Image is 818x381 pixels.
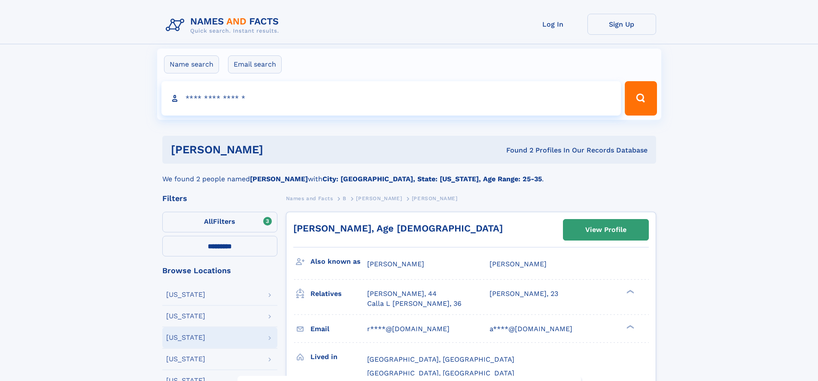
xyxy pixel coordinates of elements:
[356,195,402,201] span: [PERSON_NAME]
[166,291,205,298] div: [US_STATE]
[367,260,424,268] span: [PERSON_NAME]
[310,350,367,364] h3: Lived in
[166,356,205,363] div: [US_STATE]
[161,81,621,116] input: search input
[490,260,547,268] span: [PERSON_NAME]
[171,144,385,155] h1: [PERSON_NAME]
[367,355,514,363] span: [GEOGRAPHIC_DATA], [GEOGRAPHIC_DATA]
[587,14,656,35] a: Sign Up
[286,193,333,204] a: Names and Facts
[412,195,458,201] span: [PERSON_NAME]
[585,220,626,240] div: View Profile
[356,193,402,204] a: [PERSON_NAME]
[367,369,514,377] span: [GEOGRAPHIC_DATA], [GEOGRAPHIC_DATA]
[385,146,648,155] div: Found 2 Profiles In Our Records Database
[490,289,558,299] a: [PERSON_NAME], 23
[162,212,277,232] label: Filters
[162,14,286,37] img: Logo Names and Facts
[624,324,635,329] div: ❯
[310,254,367,269] h3: Also known as
[164,55,219,73] label: Name search
[228,55,282,73] label: Email search
[250,175,308,183] b: [PERSON_NAME]
[367,289,437,299] a: [PERSON_NAME], 44
[367,299,462,308] a: Calla L [PERSON_NAME], 36
[162,267,277,274] div: Browse Locations
[519,14,587,35] a: Log In
[624,289,635,295] div: ❯
[166,313,205,320] div: [US_STATE]
[162,164,656,184] div: We found 2 people named with .
[343,195,347,201] span: B
[563,219,648,240] a: View Profile
[310,322,367,336] h3: Email
[310,287,367,301] h3: Relatives
[625,81,657,116] button: Search Button
[166,334,205,341] div: [US_STATE]
[204,217,213,226] span: All
[293,223,503,234] a: [PERSON_NAME], Age [DEMOGRAPHIC_DATA]
[322,175,542,183] b: City: [GEOGRAPHIC_DATA], State: [US_STATE], Age Range: 25-35
[343,193,347,204] a: B
[162,195,277,202] div: Filters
